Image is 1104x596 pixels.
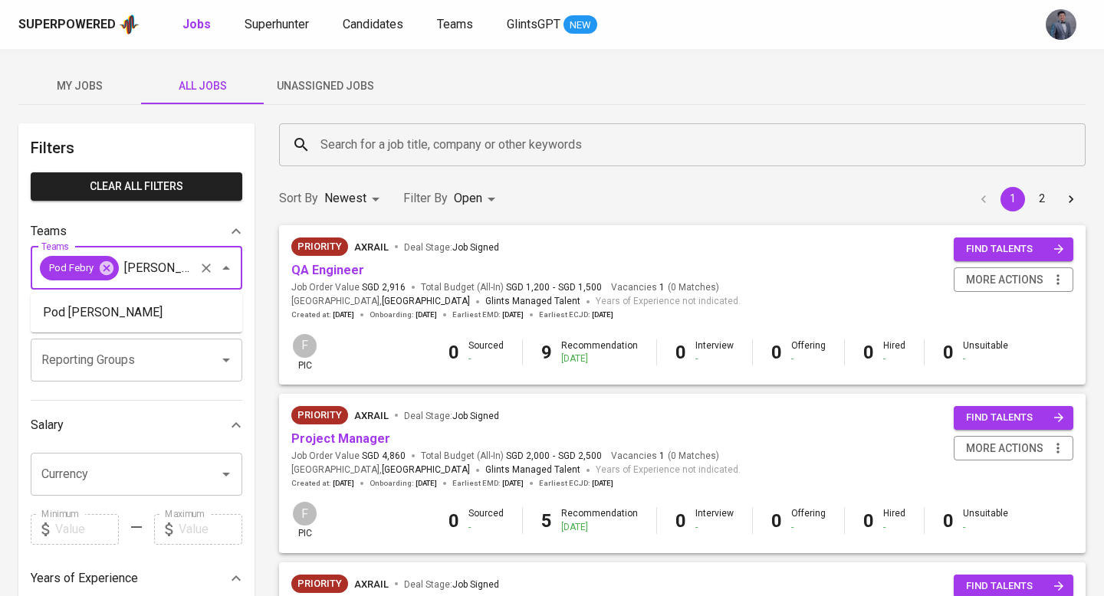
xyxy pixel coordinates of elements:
[558,450,602,463] span: SGD 2,500
[18,13,140,36] a: Superpoweredapp logo
[362,281,406,294] span: SGD 2,916
[416,309,437,320] span: [DATE]
[291,281,406,294] span: Job Order Value
[40,260,103,275] span: Pod Febry
[215,463,237,485] button: Open
[291,237,348,256] div: New Job received from Demand Team
[561,521,638,534] div: [DATE]
[324,189,366,208] p: Newest
[791,507,826,533] div: Offering
[558,281,602,294] span: SGD 1,500
[382,294,470,309] span: [GEOGRAPHIC_DATA]
[291,406,348,424] div: New Job received from Demand Team
[404,242,499,253] span: Deal Stage :
[502,478,524,489] span: [DATE]
[273,77,377,96] span: Unassigned Jobs
[31,416,64,434] p: Salary
[404,411,499,421] span: Deal Stage :
[502,309,524,320] span: [DATE]
[485,464,580,475] span: Glints Managed Talent
[963,339,1008,365] div: Unsuitable
[506,281,550,294] span: SGD 1,200
[468,339,504,365] div: Sourced
[343,17,403,31] span: Candidates
[437,15,476,34] a: Teams
[561,507,638,533] div: Recommendation
[791,339,826,365] div: Offering
[31,172,242,201] button: Clear All filters
[596,294,741,309] span: Years of Experience not indicated.
[150,77,255,96] span: All Jobs
[182,17,211,31] b: Jobs
[404,579,499,590] span: Deal Stage :
[771,342,782,363] b: 0
[291,575,348,593] div: New Job received from Demand Team
[883,339,905,365] div: Hired
[421,281,602,294] span: Total Budget (All-In)
[954,406,1073,430] button: find talents
[539,309,613,320] span: Earliest ECJD :
[507,15,597,34] a: GlintsGPT NEW
[596,463,741,478] span: Years of Experience not indicated.
[291,263,364,277] a: QA Engineer
[31,563,242,594] div: Years of Experience
[954,436,1073,461] button: more actions
[695,352,734,365] div: -
[31,569,138,588] p: Years of Experience
[279,189,318,208] p: Sort By
[31,136,242,160] h6: Filters
[43,177,230,196] span: Clear All filters
[966,409,1064,427] span: find talents
[291,450,406,463] span: Job Order Value
[791,352,826,365] div: -
[333,309,354,320] span: [DATE]
[791,521,826,534] div: -
[1059,187,1083,211] button: Go to next page
[245,17,309,31] span: Superhunter
[55,514,119,545] input: Value
[437,17,473,31] span: Teams
[695,507,734,533] div: Interview
[561,339,638,365] div: Recommendation
[563,18,597,33] span: NEW
[507,17,560,31] span: GlintsGPT
[449,342,459,363] b: 0
[695,521,734,534] div: -
[291,576,348,591] span: Priority
[291,500,318,540] div: pic
[362,450,406,463] span: SGD 4,860
[291,431,390,446] a: Project Manager
[553,281,555,294] span: -
[370,478,437,489] span: Onboarding :
[963,352,1008,365] div: -
[452,242,499,253] span: Job Signed
[695,339,734,365] div: Interview
[657,450,665,463] span: 1
[468,507,504,533] div: Sourced
[966,241,1064,258] span: find talents
[863,510,874,532] b: 0
[592,309,613,320] span: [DATE]
[245,15,312,34] a: Superhunter
[291,332,318,359] div: F
[370,309,437,320] span: Onboarding :
[354,241,389,253] span: Axrail
[291,239,348,254] span: Priority
[449,510,459,532] b: 0
[863,342,874,363] b: 0
[675,342,686,363] b: 0
[1001,187,1025,211] button: page 1
[343,15,406,34] a: Candidates
[592,478,613,489] span: [DATE]
[883,507,905,533] div: Hired
[1030,187,1054,211] button: Go to page 2
[966,270,1043,290] span: more actions
[452,309,524,320] span: Earliest EMD :
[553,450,555,463] span: -
[31,222,67,241] p: Teams
[31,216,242,247] div: Teams
[291,309,354,320] span: Created at :
[354,578,389,590] span: Axrail
[1046,9,1076,40] img: jhon@glints.com
[675,510,686,532] b: 0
